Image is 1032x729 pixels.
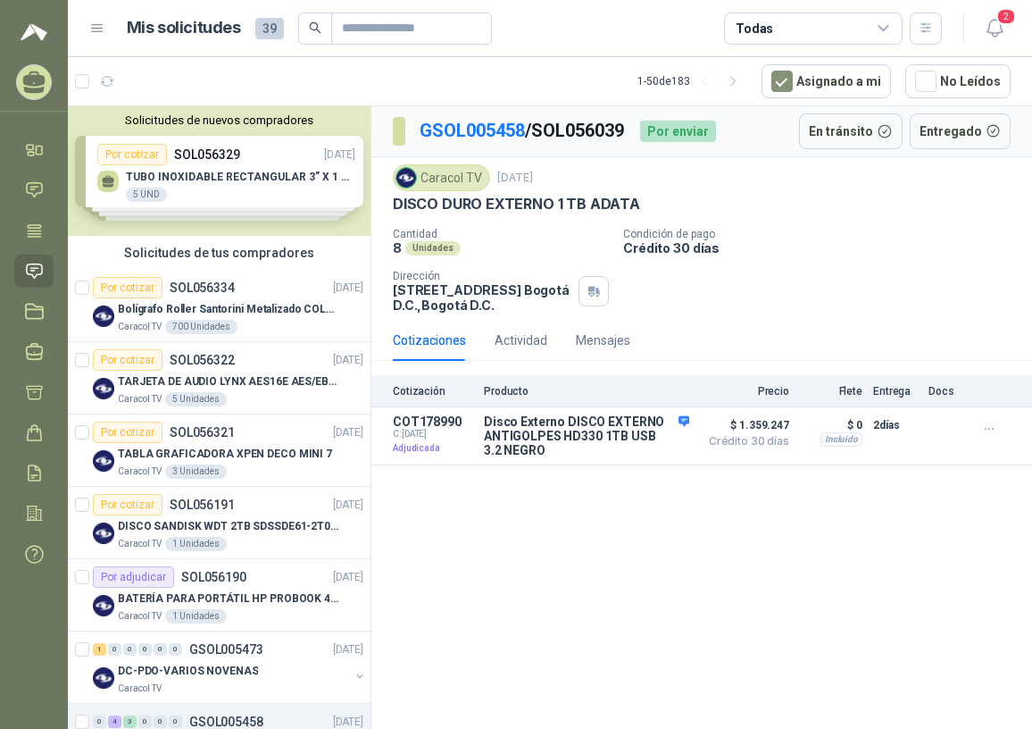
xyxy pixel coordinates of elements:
span: 39 [255,18,284,39]
div: Actividad [495,331,547,350]
p: Bolígrafo Roller Santorini Metalizado COLOR MORADO 1logo [118,301,340,318]
img: Company Logo [93,595,114,616]
img: Company Logo [93,523,114,544]
div: Incluido [820,432,862,447]
button: Entregado [910,113,1011,149]
p: [STREET_ADDRESS] Bogotá D.C. , Bogotá D.C. [393,282,571,313]
span: $ 1.359.247 [700,415,789,436]
img: Company Logo [93,450,114,472]
p: Cotización [393,385,473,398]
p: Producto [484,385,689,398]
a: Por cotizarSOL056321[DATE] Company LogoTABLA GRAFICADORA XPEN DECO MINI 7Caracol TV3 Unidades [68,415,370,487]
div: 0 [138,643,152,656]
p: DISCO SANDISK WDT 2TB SDSSDE61-2T00-G25 BATERÍA PARA PORTÁTIL HP PROBOOK 430 G8 [118,518,340,535]
div: 0 [123,643,137,656]
p: Flete [800,385,862,398]
p: [DATE] [333,497,363,514]
button: En tránsito [799,113,903,149]
p: SOL056191 [170,499,235,511]
a: Por adjudicarSOL056190[DATE] Company LogoBATERÍA PARA PORTÁTIL HP PROBOOK 430 G8Caracol TV1 Unidades [68,559,370,632]
p: 8 [393,240,402,256]
div: Por adjudicar [93,566,174,588]
div: Por cotizar [93,422,162,443]
div: 3 [123,716,137,728]
div: Cotizaciones [393,331,466,350]
div: Por enviar [640,121,716,142]
img: Company Logo [93,378,114,399]
p: Crédito 30 días [623,240,1025,256]
p: [DATE] [333,641,363,658]
img: Logo peakr [21,21,47,43]
div: Mensajes [576,331,630,350]
div: 1 [93,643,106,656]
p: Dirección [393,270,571,282]
img: Company Logo [396,168,416,188]
a: Por cotizarSOL056191[DATE] Company LogoDISCO SANDISK WDT 2TB SDSSDE61-2T00-G25 BATERÍA PARA PORTÁ... [68,487,370,559]
p: DC-PDO-VARIOS NOVENAS [118,663,258,680]
p: DISCO DURO EXTERNO 1 TB ADATA [393,195,640,214]
p: SOL056321 [170,426,235,439]
p: Caracol TV [118,537,162,551]
p: Caracol TV [118,465,162,479]
div: Solicitudes de nuevos compradoresPor cotizarSOL056329[DATE] TUBO INOXIDABLE RECTANGULAR 3” X 1 ½”... [68,106,370,236]
div: Por cotizar [93,494,162,515]
p: [DATE] [333,424,363,441]
p: TARJETA DE AUDIO LYNX AES16E AES/EBU PCI [118,373,340,390]
div: 0 [138,716,152,728]
div: 700 Unidades [165,320,237,334]
a: Por cotizarSOL056334[DATE] Company LogoBolígrafo Roller Santorini Metalizado COLOR MORADO 1logoCa... [68,270,370,342]
p: SOL056190 [181,571,246,583]
div: 0 [93,716,106,728]
div: Unidades [405,241,461,256]
div: 0 [169,716,182,728]
p: / SOL056039 [420,117,626,145]
p: SOL056334 [170,281,235,294]
p: Caracol TV [118,609,162,624]
img: Company Logo [93,306,114,327]
button: No Leídos [905,64,1011,98]
span: 2 [996,8,1016,25]
p: COT178990 [393,415,473,429]
div: Caracol TV [393,164,490,191]
div: 0 [108,643,121,656]
button: 2 [978,13,1011,45]
h1: Mis solicitudes [127,15,241,41]
a: GSOL005458 [420,120,525,141]
div: 1 - 50 de 183 [637,67,747,96]
p: SOL056322 [170,354,235,366]
button: Asignado a mi [762,64,891,98]
p: Docs [928,385,964,398]
span: search [309,21,321,34]
div: 3 Unidades [165,465,227,479]
p: Caracol TV [118,682,162,696]
div: 1 Unidades [165,537,227,551]
p: Caracol TV [118,320,162,334]
p: Condición de pago [623,228,1025,240]
p: [DATE] [333,569,363,586]
div: 0 [154,643,167,656]
div: Por cotizar [93,349,162,371]
a: 1 0 0 0 0 0 GSOL005473[DATE] Company LogoDC-PDO-VARIOS NOVENASCaracol TV [93,639,367,696]
div: 5 Unidades [165,392,227,406]
p: $ 0 [800,415,862,436]
p: Disco Externo DISCO EXTERNO ANTIGOLPES HD330 1TB USB 3.2 NEGRO [484,415,689,457]
button: Solicitudes de nuevos compradores [75,113,363,127]
span: Crédito 30 días [700,436,789,447]
div: Por cotizar [93,277,162,298]
div: 4 [108,716,121,728]
p: [DATE] [333,280,363,297]
p: Entrega [873,385,918,398]
p: TABLA GRAFICADORA XPEN DECO MINI 7 [118,446,332,463]
div: 0 [154,716,167,728]
p: GSOL005458 [189,716,263,728]
a: Por cotizarSOL056322[DATE] Company LogoTARJETA DE AUDIO LYNX AES16E AES/EBU PCICaracol TV5 Unidades [68,342,370,415]
p: BATERÍA PARA PORTÁTIL HP PROBOOK 430 G8 [118,591,340,607]
p: 2 días [873,415,918,436]
p: GSOL005473 [189,643,263,656]
p: [DATE] [333,352,363,369]
img: Company Logo [93,667,114,689]
p: Precio [700,385,789,398]
p: [DATE] [497,170,533,187]
div: Solicitudes de tus compradores [68,236,370,270]
span: C: [DATE] [393,429,473,440]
